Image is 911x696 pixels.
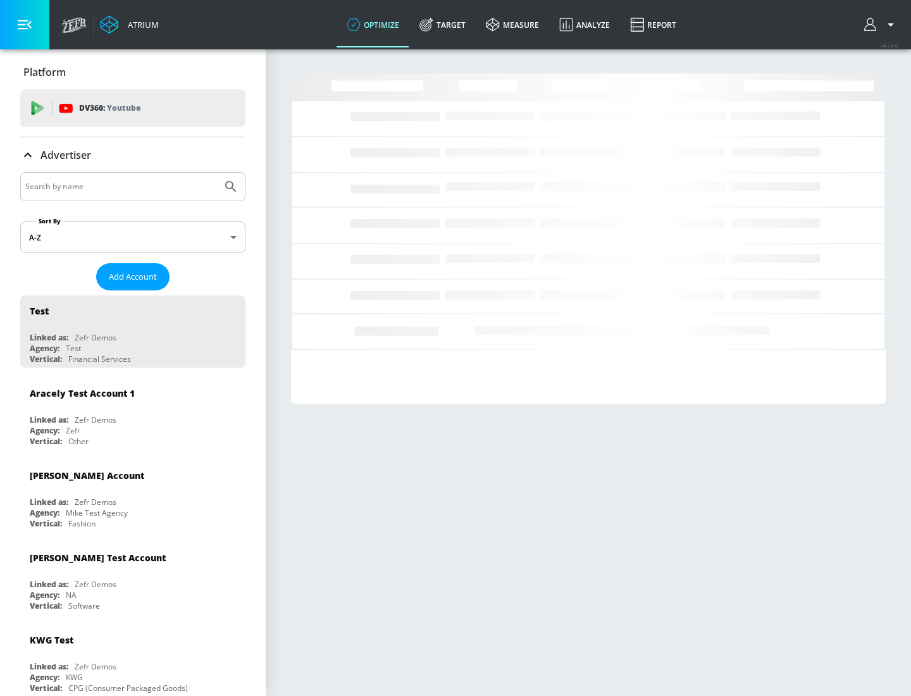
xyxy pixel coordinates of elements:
div: Zefr Demos [75,579,116,590]
div: [PERSON_NAME] Test AccountLinked as:Zefr DemosAgency:NAVertical:Software [20,542,245,614]
span: v 4.24.0 [881,42,898,49]
div: Vertical: [30,600,62,611]
div: TestLinked as:Zefr DemosAgency:TestVertical:Financial Services [20,295,245,368]
div: Linked as: [30,497,68,507]
div: CPG (Consumer Packaged Goods) [68,683,188,693]
div: [PERSON_NAME] Account [30,469,144,482]
div: Agency: [30,343,59,354]
div: Aracely Test Account 1Linked as:Zefr DemosAgency:ZefrVertical:Other [20,378,245,450]
div: Atrium [123,19,159,30]
div: Linked as: [30,332,68,343]
div: DV360: Youtube [20,89,245,127]
div: Agency: [30,425,59,436]
div: Agency: [30,672,59,683]
div: Other [68,436,89,447]
div: Agency: [30,507,59,518]
div: Linked as: [30,414,68,425]
div: Financial Services [68,354,131,364]
div: Zefr Demos [75,661,116,672]
div: Linked as: [30,661,68,672]
div: Vertical: [30,354,62,364]
div: Zefr Demos [75,497,116,507]
p: Platform [23,65,66,79]
div: KWG Test [30,634,73,646]
p: DV360: [79,101,140,115]
div: Vertical: [30,518,62,529]
div: [PERSON_NAME] Test Account [30,552,166,564]
p: Youtube [107,101,140,115]
div: Test [30,305,49,317]
div: Zefr [66,425,80,436]
div: Vertical: [30,436,62,447]
div: Aracely Test Account 1 [30,387,135,399]
div: NA [66,590,77,600]
div: Software [68,600,100,611]
div: KWG [66,672,83,683]
div: Test [66,343,81,354]
div: Advertiser [20,137,245,173]
a: Atrium [100,15,159,34]
div: Fashion [68,518,96,529]
div: Agency: [30,590,59,600]
div: [PERSON_NAME] AccountLinked as:Zefr DemosAgency:Mike Test AgencyVertical:Fashion [20,460,245,532]
input: Search by name [25,178,217,195]
button: Add Account [96,263,170,290]
a: Target [409,2,476,47]
div: Mike Test Agency [66,507,128,518]
div: Vertical: [30,683,62,693]
span: Add Account [109,270,157,284]
p: Advertiser [40,148,91,162]
label: Sort By [36,217,63,225]
div: Zefr Demos [75,332,116,343]
a: optimize [337,2,409,47]
div: A-Z [20,221,245,253]
a: Report [620,2,686,47]
div: Zefr Demos [75,414,116,425]
a: measure [476,2,549,47]
div: Linked as: [30,579,68,590]
div: Platform [20,54,245,90]
a: Analyze [549,2,620,47]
